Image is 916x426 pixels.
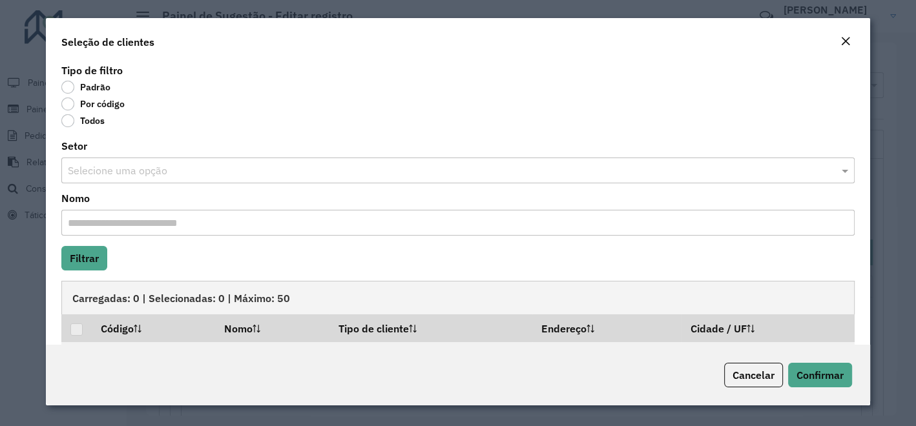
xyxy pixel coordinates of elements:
[733,369,775,381] span: Cancelar
[338,322,409,335] font: Tipo de cliente
[61,81,110,94] label: Padrão
[61,192,90,205] font: Nomo
[788,363,852,387] button: Confirmar
[61,97,125,110] label: Por código
[61,139,87,152] font: Setor
[101,322,134,335] font: Código
[72,292,290,305] font: Carregadas: 0 | Selecionadas: 0 | Máximo: 50
[724,363,783,387] button: Cancelar
[61,342,855,371] td: Nenhum registro encontrado
[61,246,107,270] button: Filtrar
[224,322,253,335] font: Nomo
[61,64,123,77] font: Tipo de filtro
[796,369,844,381] span: Confirmar
[837,34,855,50] button: Fechar
[61,34,154,50] h4: Seleção de clientes
[691,322,747,335] font: Cidade / UF
[541,322,587,335] font: Endereço
[840,36,851,46] em: Fechar
[61,114,105,127] label: Todos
